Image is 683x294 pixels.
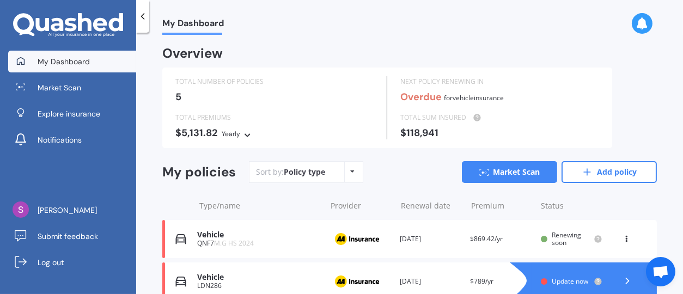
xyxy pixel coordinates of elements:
div: [DATE] [400,276,461,287]
div: QNF7 [197,240,321,247]
img: Vehicle [175,276,186,287]
span: $789/yr [470,277,493,286]
div: Renewal date [401,200,462,211]
div: My policies [162,164,236,180]
a: Submit feedback [8,225,136,247]
div: Yearly [222,128,240,139]
a: Market Scan [462,161,557,183]
img: AA [330,271,384,292]
img: AGNmyxbxBChfNh11kJNvduAt9-JDDl2SL6MugBHyDMqE=s96-c [13,201,29,218]
div: TOTAL NUMBER OF POLICIES [175,76,374,87]
div: Policy type [284,167,325,177]
span: My Dashboard [162,18,224,33]
span: Notifications [38,134,82,145]
img: AA [330,229,384,249]
span: Log out [38,257,64,268]
div: TOTAL PREMIUMS [175,112,374,123]
a: Market Scan [8,77,136,99]
span: M.G HS 2024 [214,238,254,248]
span: Submit feedback [38,231,98,242]
span: My Dashboard [38,56,90,67]
div: $118,941 [400,127,599,138]
div: Type/name [199,200,322,211]
span: Update now [552,277,588,286]
div: LDN286 [197,282,321,290]
div: Vehicle [197,273,321,282]
span: for Vehicle insurance [444,93,504,102]
div: TOTAL SUM INSURED [400,112,599,123]
a: Add policy [562,161,657,183]
div: Open chat [646,257,675,286]
span: Explore insurance [38,108,100,119]
span: Renewing soon [552,230,581,247]
div: Vehicle [197,230,321,240]
div: Premium [471,200,533,211]
a: Notifications [8,129,136,151]
div: Overview [162,48,223,59]
div: Status [541,200,602,211]
div: $5,131.82 [175,127,374,139]
span: Market Scan [38,82,81,93]
div: Sort by: [256,167,325,177]
a: Explore insurance [8,103,136,125]
img: Vehicle [175,234,186,244]
a: My Dashboard [8,51,136,72]
span: [PERSON_NAME] [38,205,97,216]
div: 5 [175,91,374,102]
b: Overdue [400,90,442,103]
div: Provider [331,200,392,211]
div: [DATE] [400,234,461,244]
span: $869.42/yr [470,234,503,243]
a: [PERSON_NAME] [8,199,136,221]
div: NEXT POLICY RENEWING IN [400,76,599,87]
a: Log out [8,252,136,273]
